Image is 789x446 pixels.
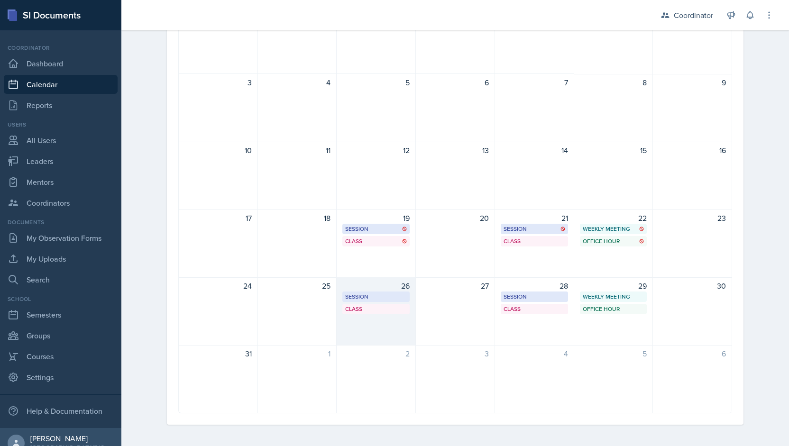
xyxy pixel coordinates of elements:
a: Courses [4,347,118,366]
div: 20 [422,212,489,224]
div: Help & Documentation [4,401,118,420]
div: 22 [580,212,647,224]
div: 9 [659,77,726,88]
div: Class [504,305,565,313]
div: 4 [501,348,568,359]
div: 23 [659,212,726,224]
div: Office Hour [583,237,644,246]
div: 2 [342,348,410,359]
div: Class [345,237,407,246]
a: Leaders [4,152,118,171]
div: 5 [342,77,410,88]
div: 12 [342,145,410,156]
a: My Uploads [4,249,118,268]
div: 1 [264,348,331,359]
div: 15 [580,145,647,156]
div: 29 [580,280,647,291]
div: Session [345,292,407,301]
div: School [4,295,118,303]
div: 10 [184,145,252,156]
div: Session [504,292,565,301]
div: Class [504,237,565,246]
div: 30 [659,280,726,291]
a: Reports [4,96,118,115]
div: 11 [264,145,331,156]
div: 4 [264,77,331,88]
div: Coordinator [674,9,713,21]
a: My Observation Forms [4,228,118,247]
div: Documents [4,218,118,227]
div: Coordinator [4,44,118,52]
div: 6 [659,348,726,359]
div: 3 [184,77,252,88]
div: 6 [422,77,489,88]
div: 14 [501,145,568,156]
div: 21 [501,212,568,224]
div: 27 [422,280,489,291]
a: Calendar [4,75,118,94]
div: Office Hour [583,305,644,313]
a: Settings [4,368,118,387]
div: 25 [264,280,331,291]
div: 26 [342,280,410,291]
div: 17 [184,212,252,224]
div: 8 [580,77,647,88]
div: 31 [184,348,252,359]
div: 7 [501,77,568,88]
div: 5 [580,348,647,359]
a: Search [4,270,118,289]
a: Coordinators [4,193,118,212]
a: All Users [4,131,118,150]
div: Session [345,225,407,233]
div: 24 [184,280,252,291]
a: Semesters [4,305,118,324]
div: 3 [422,348,489,359]
div: Class [345,305,407,313]
a: Mentors [4,173,118,191]
a: Dashboard [4,54,118,73]
a: Groups [4,326,118,345]
div: [PERSON_NAME] [30,434,114,443]
div: Users [4,120,118,129]
div: Weekly Meeting [583,225,644,233]
div: 19 [342,212,410,224]
div: 13 [422,145,489,156]
div: 18 [264,212,331,224]
div: Weekly Meeting [583,292,644,301]
div: Session [504,225,565,233]
div: 28 [501,280,568,291]
div: 16 [659,145,726,156]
